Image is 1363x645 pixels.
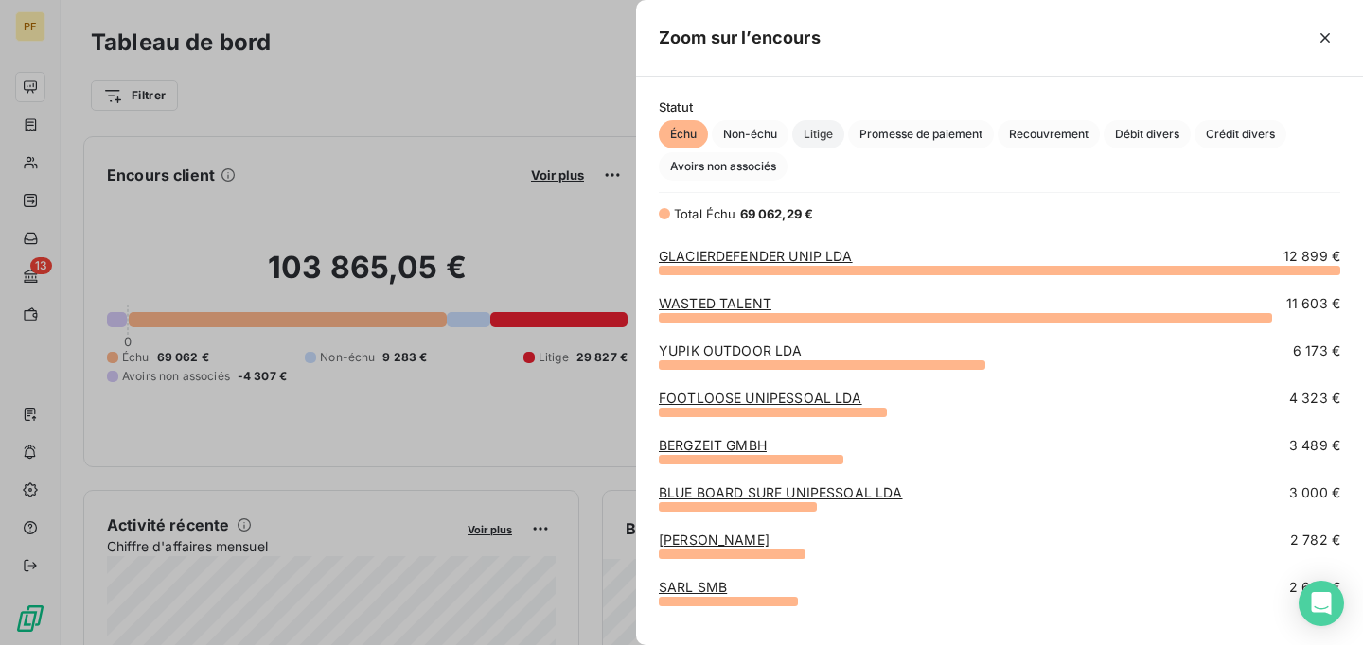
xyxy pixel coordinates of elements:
button: Recouvrement [998,120,1100,148]
button: Litige [792,120,844,148]
span: 2 782 € [1290,531,1340,549]
button: Échu [659,120,708,148]
a: SARL SMB [659,579,727,595]
button: Promesse de paiement [848,120,994,148]
span: 3 489 € [1289,436,1340,455]
a: [PERSON_NAME] [659,532,770,548]
a: FOOTLOOSE UNIPESSOAL LDA [659,390,862,406]
div: grid [636,247,1363,622]
a: BERGZEIT GMBH [659,437,767,453]
a: BLUE BOARD SURF UNIPESSOAL LDA [659,484,903,500]
button: Avoirs non associés [659,152,788,181]
a: WASTED TALENT [659,295,771,311]
span: 6 173 € [1293,341,1340,360]
span: 3 000 € [1289,483,1340,502]
div: Open Intercom Messenger [1299,581,1344,626]
span: 11 603 € [1286,294,1340,313]
button: Débit divers [1104,120,1191,148]
span: Statut [659,99,1340,114]
button: Crédit divers [1195,120,1286,148]
a: YUPIK OUTDOOR LDA [659,342,803,358]
span: Total Échu [674,206,736,221]
span: 4 323 € [1289,389,1340,408]
a: GLACIERDEFENDER UNIP LDA [659,248,853,264]
span: 12 899 € [1283,247,1340,266]
button: Non-échu [712,120,788,148]
span: 69 062,29 € [740,206,814,221]
h5: Zoom sur l’encours [659,25,821,51]
span: 2 634 € [1289,578,1340,597]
